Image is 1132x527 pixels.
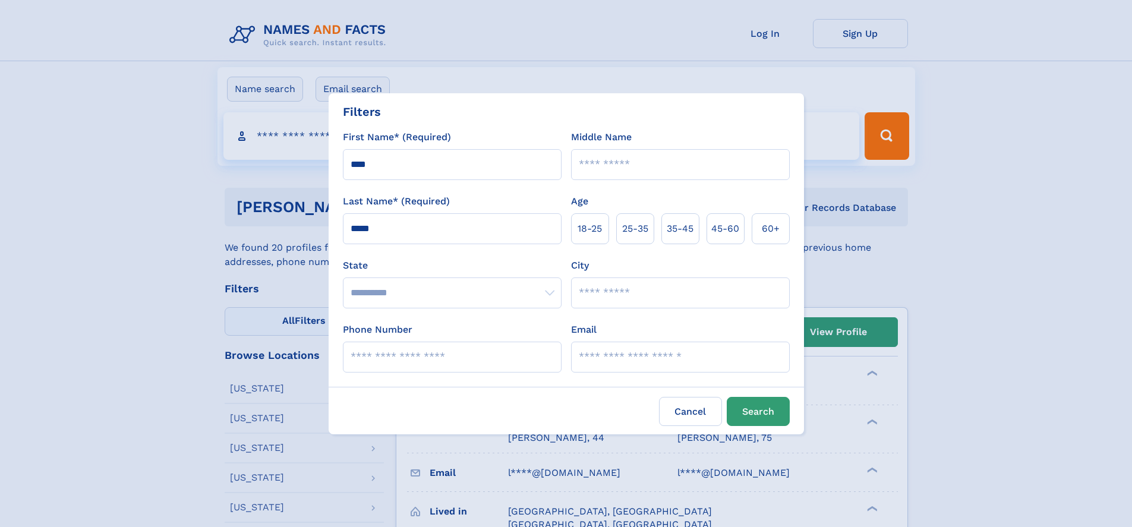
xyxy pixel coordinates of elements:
[578,222,602,236] span: 18‑25
[727,397,790,426] button: Search
[343,194,450,209] label: Last Name* (Required)
[343,258,562,273] label: State
[343,103,381,121] div: Filters
[343,130,451,144] label: First Name* (Required)
[571,258,589,273] label: City
[762,222,780,236] span: 60+
[571,130,632,144] label: Middle Name
[659,397,722,426] label: Cancel
[343,323,412,337] label: Phone Number
[711,222,739,236] span: 45‑60
[571,323,597,337] label: Email
[622,222,648,236] span: 25‑35
[667,222,693,236] span: 35‑45
[571,194,588,209] label: Age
